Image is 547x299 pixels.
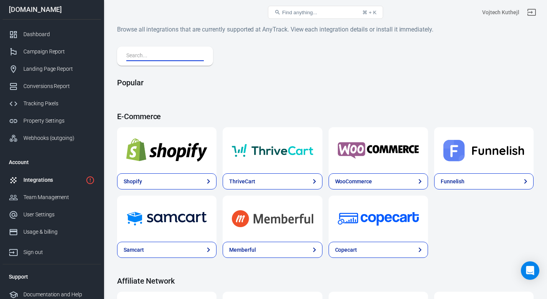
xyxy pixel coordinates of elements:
div: Property Settings [23,117,95,125]
a: Funnelish [434,173,534,189]
img: Funnelish [443,136,524,164]
a: Dashboard [3,26,101,43]
input: Search... [126,51,201,61]
div: Memberful [229,246,256,254]
div: Copecart [335,246,357,254]
div: Team Management [23,193,95,201]
li: Account [3,153,101,171]
a: Campaign Report [3,43,101,60]
img: ThriveCart [232,136,313,164]
a: Property Settings [3,112,101,130]
a: Webhooks (outgoing) [3,130,101,147]
div: Samcart [124,246,144,254]
div: Funnelish [441,178,465,186]
li: Support [3,267,101,286]
img: Samcart [126,205,207,233]
h4: Affiliate Network [117,276,534,286]
a: Copecart [329,196,428,242]
a: Conversions Report [3,78,101,95]
a: Funnelish [434,127,534,173]
h6: Browse all integrations that are currently supported at AnyTrack. View each integration details o... [117,25,534,34]
span: Find anything... [282,10,317,15]
a: Shopify [117,127,216,173]
img: Memberful [232,205,313,233]
a: Samcart [117,196,216,242]
div: Landing Page Report [23,65,95,73]
h4: E-Commerce [117,112,534,121]
img: Shopify [126,136,207,164]
a: Integrations [3,171,101,189]
a: Usage & billing [3,223,101,241]
div: User Settings [23,211,95,219]
div: Campaign Report [23,48,95,56]
div: Open Intercom Messenger [521,261,539,280]
div: ThriveCart [229,178,255,186]
a: Memberful [223,196,322,242]
div: Dashboard [23,30,95,38]
a: Sign out [3,241,101,261]
img: Copecart [338,205,419,233]
a: Memberful [223,242,322,258]
a: Shopify [117,173,216,189]
a: WooCommerce [329,127,428,173]
a: Copecart [329,242,428,258]
h4: Popular [117,78,534,87]
div: WooCommerce [335,178,372,186]
div: Sign out [23,248,95,256]
a: User Settings [3,206,101,223]
div: Documentation and Help [23,291,95,299]
div: ⌘ + K [362,10,377,15]
a: Sign out [522,3,541,22]
div: Usage & billing [23,228,95,236]
a: ThriveCart [223,127,322,173]
div: Tracking Pixels [23,100,95,108]
a: Landing Page Report [3,60,101,78]
img: WooCommerce [338,136,419,164]
a: WooCommerce [329,173,428,189]
div: Webhooks (outgoing) [23,134,95,142]
div: [DOMAIN_NAME] [3,6,101,13]
a: Tracking Pixels [3,95,101,112]
button: Find anything...⌘ + K [268,6,383,19]
a: Team Management [3,189,101,206]
a: Samcart [117,242,216,258]
div: Integrations [23,176,83,184]
div: Shopify [124,178,142,186]
div: Account id: xaWMdHFr [482,8,519,17]
a: ThriveCart [223,173,322,189]
svg: 2 networks not verified yet [86,176,95,185]
div: Conversions Report [23,82,95,90]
